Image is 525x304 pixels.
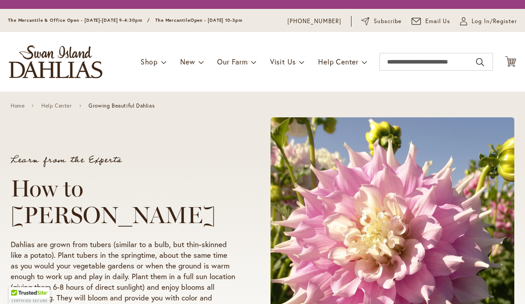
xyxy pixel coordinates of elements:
[318,57,359,66] span: Help Center
[190,17,242,23] span: Open - [DATE] 10-3pm
[412,17,451,26] a: Email Us
[361,17,402,26] a: Subscribe
[89,103,154,109] span: Growing Beautiful Dahlias
[180,57,195,66] span: New
[11,103,24,109] a: Home
[425,17,451,26] span: Email Us
[374,17,402,26] span: Subscribe
[41,103,72,109] a: Help Center
[11,175,237,228] h1: How to [PERSON_NAME]
[9,45,102,78] a: store logo
[270,57,296,66] span: Visit Us
[8,17,190,23] span: The Mercantile & Office Open - [DATE]-[DATE] 9-4:30pm / The Mercantile
[476,55,484,69] button: Search
[287,17,341,26] a: [PHONE_NUMBER]
[460,17,517,26] a: Log In/Register
[472,17,517,26] span: Log In/Register
[217,57,247,66] span: Our Farm
[141,57,158,66] span: Shop
[11,156,237,164] p: Learn from the Experts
